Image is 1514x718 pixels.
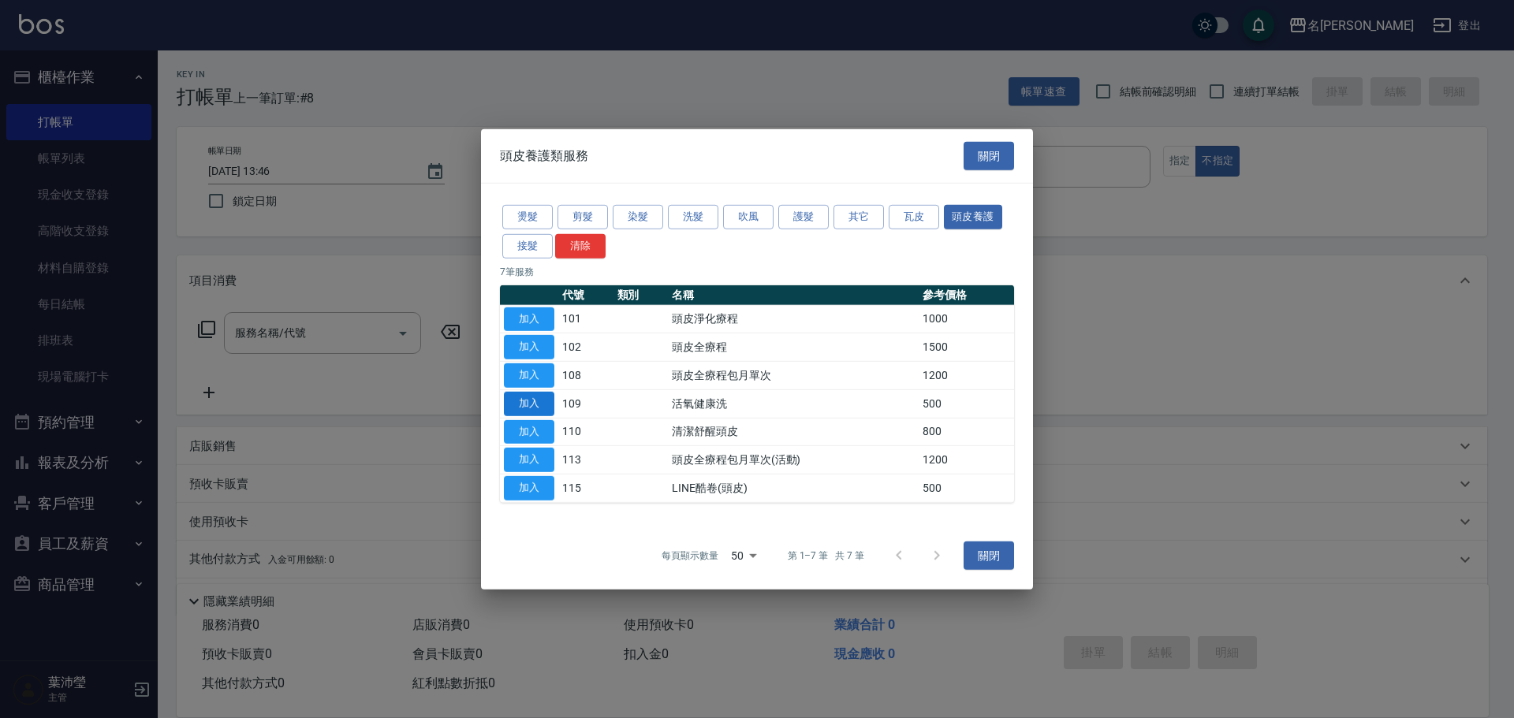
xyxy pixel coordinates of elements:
td: 1000 [919,305,1014,333]
td: 113 [558,446,613,474]
button: 吹風 [723,205,774,229]
td: LINE酷卷(頭皮) [668,474,919,502]
th: 類別 [613,285,669,305]
td: 頭皮全療程包月單次(活動) [668,446,919,474]
td: 110 [558,418,613,446]
th: 名稱 [668,285,919,305]
button: 加入 [504,363,554,388]
button: 燙髮 [502,205,553,229]
td: 頭皮淨化療程 [668,305,919,333]
td: 1200 [919,361,1014,389]
button: 加入 [504,419,554,444]
th: 代號 [558,285,613,305]
button: 染髮 [613,205,663,229]
td: 1200 [919,446,1014,474]
td: 109 [558,389,613,418]
button: 加入 [504,448,554,472]
button: 加入 [504,335,554,359]
div: 50 [725,534,763,577]
button: 頭皮養護 [944,205,1002,229]
button: 瓦皮 [889,205,939,229]
button: 其它 [833,205,884,229]
button: 加入 [504,307,554,331]
button: 加入 [504,392,554,416]
p: 7 筆服務 [500,264,1014,278]
td: 500 [919,389,1014,418]
th: 參考價格 [919,285,1014,305]
button: 加入 [504,476,554,500]
button: 洗髮 [668,205,718,229]
td: 115 [558,474,613,502]
p: 第 1–7 筆 共 7 筆 [788,549,864,563]
button: 清除 [555,234,606,259]
td: 800 [919,418,1014,446]
td: 108 [558,361,613,389]
td: 101 [558,305,613,333]
td: 活氧健康洗 [668,389,919,418]
button: 關閉 [964,141,1014,170]
span: 頭皮養護類服務 [500,148,588,164]
button: 剪髮 [557,205,608,229]
td: 1500 [919,333,1014,362]
td: 頭皮全療程 [668,333,919,362]
p: 每頁顯示數量 [662,549,718,563]
td: 102 [558,333,613,362]
td: 500 [919,474,1014,502]
button: 接髮 [502,234,553,259]
button: 護髮 [778,205,829,229]
button: 關閉 [964,541,1014,570]
td: 頭皮全療程包月單次 [668,361,919,389]
td: 清潔舒醒頭皮 [668,418,919,446]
